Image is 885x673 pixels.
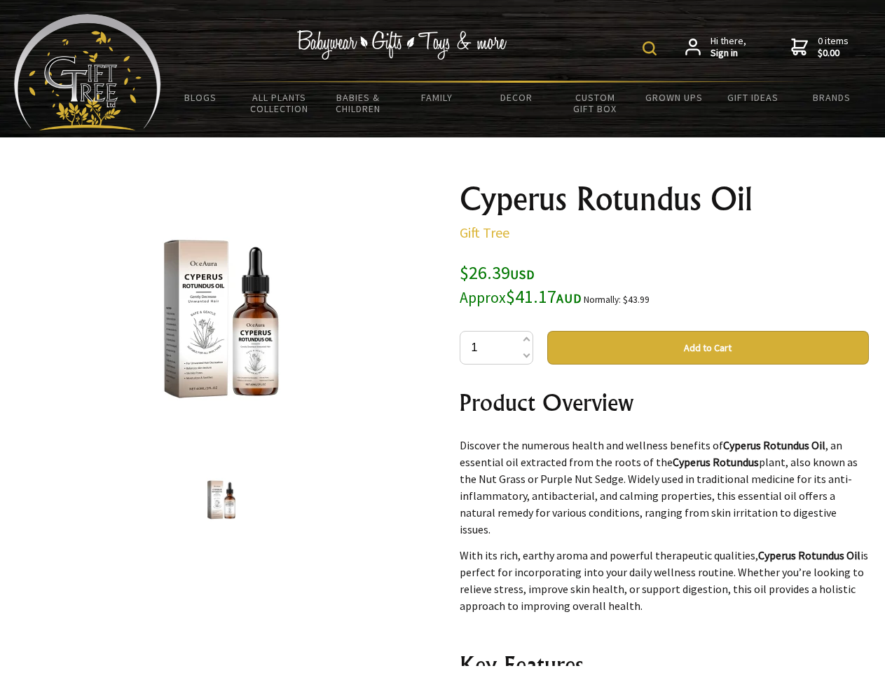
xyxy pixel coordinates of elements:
[460,437,869,538] p: Discover the numerous health and wellness benefits of , an essential oil extracted from the roots...
[460,386,869,419] h2: Product Overview
[793,83,872,112] a: Brands
[460,547,869,614] p: With its rich, earthy aroma and powerful therapeutic qualities, is perfect for incorporating into...
[711,47,746,60] strong: Sign in
[476,83,556,112] a: Decor
[240,83,320,123] a: All Plants Collection
[112,210,331,428] img: Cyperus Rotundus Oil
[195,473,248,526] img: Cyperus Rotundus Oil
[584,294,650,306] small: Normally: $43.99
[319,83,398,123] a: Babies & Children
[723,438,825,452] strong: Cyperus Rotundus Oil
[673,455,759,469] strong: Cyperus Rotundus
[556,290,582,306] span: AUD
[510,266,535,283] span: USD
[556,83,635,123] a: Custom Gift Box
[713,83,793,112] a: Gift Ideas
[758,548,860,562] strong: Cyperus Rotundus Oil
[634,83,713,112] a: Grown Ups
[460,182,869,216] h1: Cyperus Rotundus Oil
[818,47,849,60] strong: $0.00
[398,83,477,112] a: Family
[297,30,507,60] img: Babywear - Gifts - Toys & more
[711,35,746,60] span: Hi there,
[685,35,746,60] a: Hi there,Sign in
[818,34,849,60] span: 0 items
[14,14,161,130] img: Babyware - Gifts - Toys and more...
[547,331,869,365] button: Add to Cart
[161,83,240,112] a: BLOGS
[460,224,509,241] a: Gift Tree
[460,288,506,307] small: Approx
[460,261,582,308] span: $26.39 $41.17
[791,35,849,60] a: 0 items$0.00
[643,41,657,55] img: product search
